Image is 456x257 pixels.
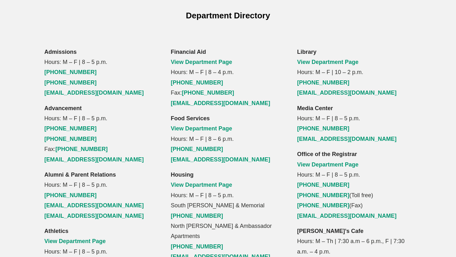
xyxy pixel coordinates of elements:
[44,47,159,98] p: Hours: M – F | 8 – 5 p.m.
[171,100,270,106] a: [EMAIL_ADDRESS][DOMAIN_NAME]
[44,49,77,55] strong: Admissions
[297,149,412,221] p: Hours: M – F | 8 – 5 p.m. (Toll free) (Fax)
[171,156,270,163] a: [EMAIL_ADDRESS][DOMAIN_NAME]
[44,69,97,75] a: [PHONE_NUMBER]
[297,103,412,144] p: Hours: M – F | 8 – 5 p.m.
[297,49,316,55] strong: Library
[171,125,232,132] a: View Department Page
[171,243,223,250] a: [PHONE_NUMBER]
[297,136,396,142] a: [EMAIL_ADDRESS][DOMAIN_NAME]
[297,79,349,86] a: [PHONE_NUMBER]
[182,90,234,96] a: [PHONE_NUMBER]
[171,182,232,188] a: View Department Page
[297,182,349,188] a: [PHONE_NUMBER]
[297,192,349,198] a: [PHONE_NUMBER]
[297,105,333,111] strong: Media Center
[171,49,206,55] strong: Financial Aid
[297,59,358,65] a: View Department Page
[44,213,144,219] a: [EMAIL_ADDRESS][DOMAIN_NAME]
[171,113,285,165] p: Hours: M – F | 8 – 6 p.m.
[171,172,193,178] strong: Housing
[44,125,97,132] a: [PHONE_NUMBER]
[171,115,210,122] strong: Food Services
[44,103,159,165] p: Hours: M – F | 8 – 5 p.m. Fax:
[44,172,116,178] strong: Alumni & Parent Relations
[171,213,223,219] a: [PHONE_NUMBER]
[44,202,144,209] a: [EMAIL_ADDRESS][DOMAIN_NAME]
[297,125,349,132] a: [PHONE_NUMBER]
[44,156,144,163] a: [EMAIL_ADDRESS][DOMAIN_NAME]
[297,213,396,219] a: [EMAIL_ADDRESS][DOMAIN_NAME]
[297,202,349,209] a: [PHONE_NUMBER]
[44,192,97,198] a: [PHONE_NUMBER]
[44,90,144,96] a: [EMAIL_ADDRESS][DOMAIN_NAME]
[297,47,412,98] p: Hours: M – F | 10 – 2 p.m.
[44,136,97,142] a: [PHONE_NUMBER]
[44,228,68,234] strong: Athletics
[297,228,363,234] strong: [PERSON_NAME]’s Cafe
[171,79,223,86] a: [PHONE_NUMBER]
[171,47,285,108] p: Hours: M – F | 8 – 4 p.m. Fax:
[44,238,106,244] a: View Department Page
[108,10,349,21] h4: Department Directory
[297,161,358,168] a: View Department Page
[297,90,396,96] a: [EMAIL_ADDRESS][DOMAIN_NAME]
[44,170,159,221] p: Hours: M – F | 8 – 5 p.m.
[171,59,232,65] a: View Department Page
[44,105,82,111] strong: Advancement
[171,146,223,152] a: [PHONE_NUMBER]
[55,146,108,152] a: [PHONE_NUMBER]
[44,79,97,86] a: [PHONE_NUMBER]
[297,151,357,157] strong: Office of the Registrar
